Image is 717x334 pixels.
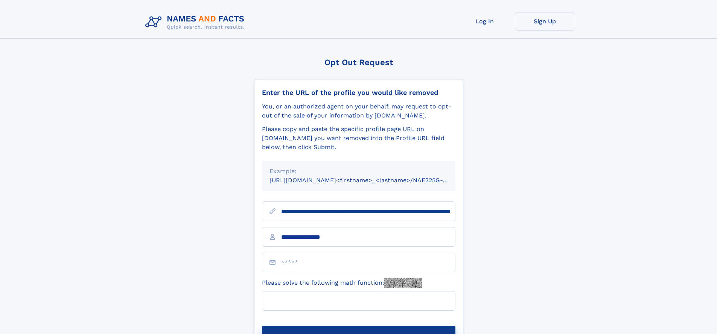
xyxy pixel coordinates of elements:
[269,177,470,184] small: [URL][DOMAIN_NAME]<firstname>_<lastname>/NAF325G-xxxxxxxx
[262,125,455,152] div: Please copy and paste the specific profile page URL on [DOMAIN_NAME] you want removed into the Pr...
[269,167,448,176] div: Example:
[142,12,251,32] img: Logo Names and Facts
[254,58,463,67] div: Opt Out Request
[262,278,422,288] label: Please solve the following math function:
[455,12,515,31] a: Log In
[515,12,575,31] a: Sign Up
[262,88,455,97] div: Enter the URL of the profile you would like removed
[262,102,455,120] div: You, or an authorized agent on your behalf, may request to opt-out of the sale of your informatio...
